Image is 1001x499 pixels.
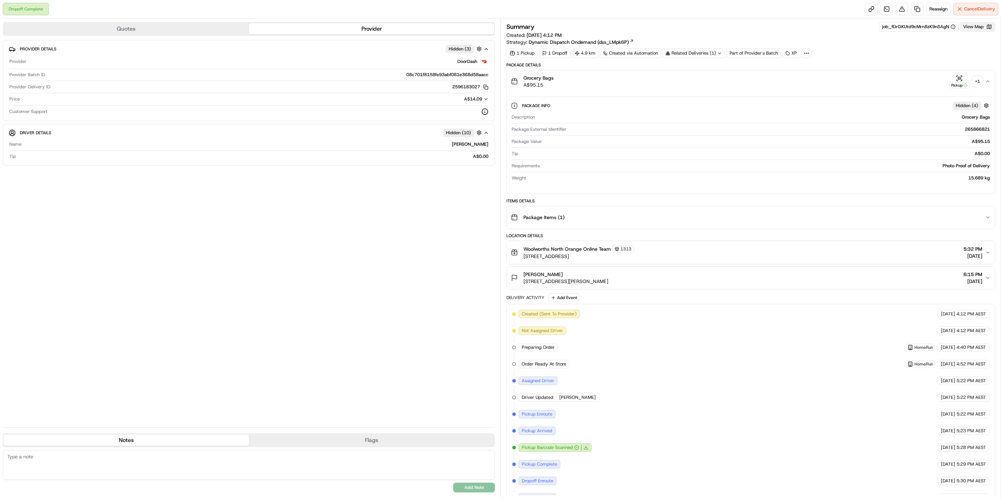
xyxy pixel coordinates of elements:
button: Pickup Barcode Scanned [522,444,579,451]
span: Hidden ( 3 ) [449,46,471,52]
span: Description [512,114,535,120]
button: 2596183027 [452,84,488,90]
span: Pickup Arrived [522,428,552,434]
span: Dropoff Enroute [522,478,553,484]
span: 5:32 PM [963,246,982,252]
div: Grocery Bags [538,114,990,120]
div: 1 Pickup [506,48,538,58]
span: Assigned Driver [522,378,554,384]
div: A$0.00 [521,151,990,157]
span: [DATE] [941,361,955,367]
button: Pickup [949,75,970,88]
div: Location Details [506,233,995,239]
div: 4.9 km [572,48,599,58]
a: Created via Automation [600,48,661,58]
span: Order Ready At Store [522,361,566,367]
button: Grocery BagsA$95.15Pickup+1 [507,70,995,92]
span: [DATE] [941,378,955,384]
span: Tip [9,153,16,160]
span: Package Value [512,138,542,145]
span: Customer Support [9,108,48,115]
span: HomeRun [914,361,933,367]
span: [DATE] [941,394,955,401]
div: Strategy: [506,39,634,46]
span: [DATE] [941,444,955,451]
button: Hidden (4) [953,101,991,110]
span: 4:12 PM AEST [957,328,986,334]
div: 1 Dropoff [539,48,570,58]
button: View Map [960,22,995,32]
span: Pickup Barcode Scanned [522,444,573,451]
div: Items Details [506,198,995,204]
span: HomeRun [914,345,933,350]
span: [DATE] [941,478,955,484]
div: Delivery Activity [506,295,544,300]
span: 5:28 PM AEST [957,444,986,451]
span: Provider Batch ID [9,72,45,78]
span: Provider Delivery ID [9,84,50,90]
span: 5:30 PM AEST [957,478,986,484]
div: [PERSON_NAME] [24,141,488,147]
button: Flags [249,435,494,446]
div: A$0.00 [19,153,488,160]
span: Package Items ( 1 ) [523,214,564,221]
button: [PERSON_NAME][STREET_ADDRESS][PERSON_NAME]6:15 PM[DATE] [507,267,995,289]
span: [DATE] [941,311,955,317]
span: [DATE] [941,411,955,417]
div: XP [782,48,800,58]
button: Quotes [3,23,249,34]
button: Add Event [548,293,579,302]
button: Reassign [926,3,951,15]
span: 4:40 PM AEST [957,344,986,351]
span: [STREET_ADDRESS][PERSON_NAME] [523,278,608,285]
span: 1313 [620,246,632,252]
span: Package Info [522,103,552,108]
div: Photo Proof of Delivery [543,163,990,169]
button: Provider [249,23,494,34]
span: Provider Details [20,46,56,52]
span: A$95.15 [523,81,554,88]
div: 265866821 [569,126,990,132]
span: Reassign [929,6,947,12]
span: 5:29 PM AEST [957,461,986,467]
h3: Summary [506,24,535,30]
img: doordash_logo_v2.png [480,57,488,66]
span: Requirements [512,163,540,169]
button: Hidden (10) [443,128,483,137]
button: Notes [3,435,249,446]
span: Driver Details [20,130,51,136]
span: Provider [9,58,26,65]
div: Pickup [949,82,970,88]
button: Hidden (3) [446,45,483,53]
span: Weight [512,175,526,181]
span: Price [9,96,20,102]
span: Preparing Order [522,344,555,351]
span: Created: [506,32,562,39]
button: A$14.09 [427,96,488,102]
span: Pickup Complete [522,461,557,467]
a: Dynamic Dispatch Ondemand (dss_LMpk6P) [529,39,634,46]
span: 4:12 PM AEST [957,311,986,317]
button: Provider DetailsHidden (3) [9,43,489,55]
div: Related Deliveries (1) [662,48,725,58]
button: Driver DetailsHidden (10) [9,127,489,138]
div: + 1 [972,77,982,86]
span: Name [9,141,22,147]
span: 4:52 PM AEST [957,361,986,367]
span: 5:23 PM AEST [957,428,986,434]
span: 08c701f8158fe93abf081e368d58aacc [406,72,488,78]
span: [PERSON_NAME] [523,271,563,278]
button: CancelDelivery [953,3,998,15]
span: Not Assigned Driver [522,328,563,334]
span: 5:22 PM AEST [957,394,986,401]
span: Created (Sent To Provider) [522,311,577,317]
span: [STREET_ADDRESS] [523,253,634,260]
div: 15.689 kg [529,175,990,181]
span: [DATE] [963,252,982,259]
span: [DATE] [941,328,955,334]
button: Package Items (1) [507,206,995,228]
span: Driver Updated [522,394,553,401]
span: Dynamic Dispatch Ondemand (dss_LMpk6P) [529,39,629,46]
span: 5:22 PM AEST [957,411,986,417]
div: Package Details [506,62,995,68]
